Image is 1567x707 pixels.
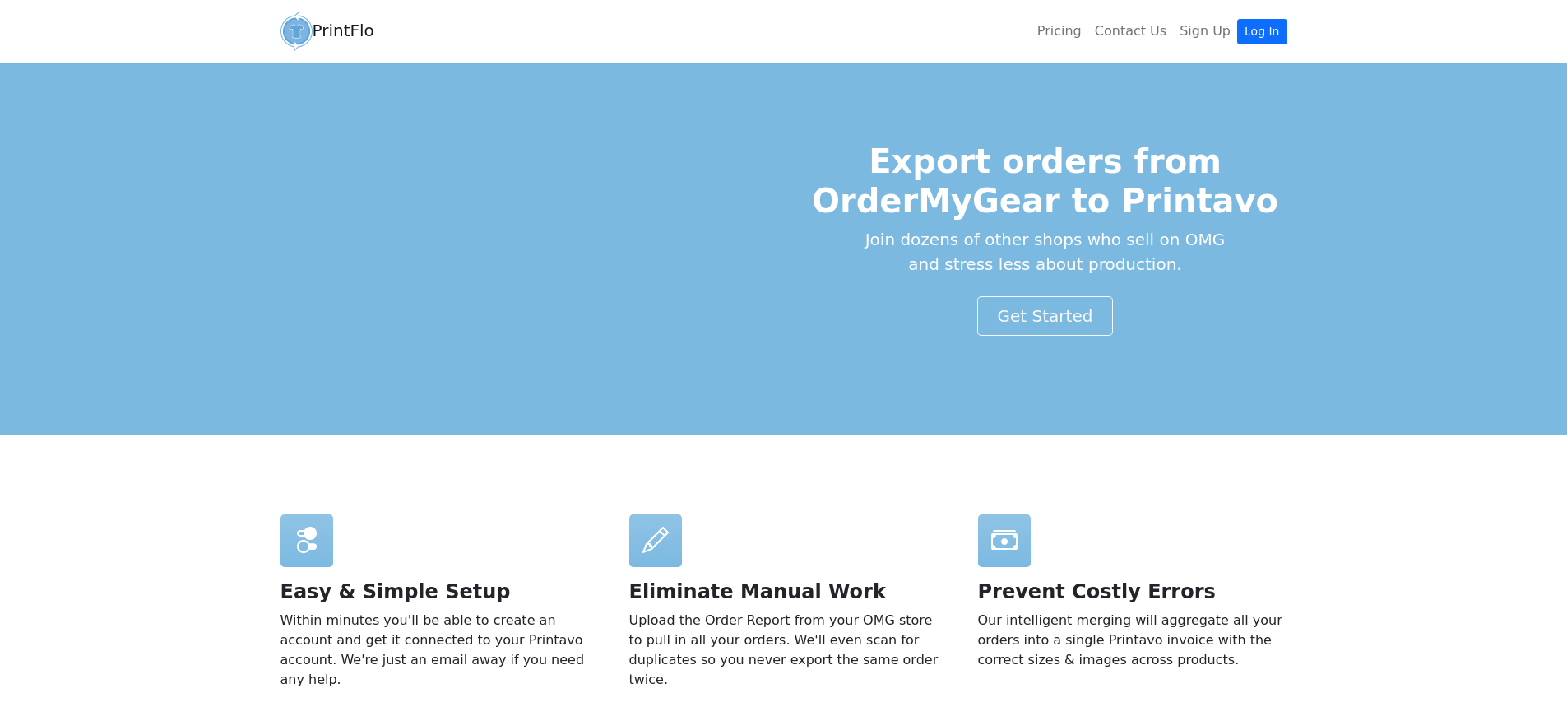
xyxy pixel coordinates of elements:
[804,227,1287,277] p: Join dozens of other shops who sell on OMG and stress less about production.
[1237,19,1287,44] a: Log In
[629,580,939,604] h2: Eliminate Manual Work
[1088,15,1173,48] a: Contact Us
[280,611,590,690] p: Within minutes you'll be able to create an account and get it connected to your Printavo account....
[280,11,313,52] img: circular_logo-4a08d987a9942ce4795adb5847083485d81243b80dbf4c7330427bb863ee0966.png
[629,611,939,690] p: Upload the Order Report from your OMG store to pull in all your orders. We'll even scan for dupli...
[804,142,1287,221] h1: Export orders from OrderMyGear to Printavo
[280,7,374,56] a: PrintFlo
[280,580,590,604] h2: Easy & Simple Setup
[1173,15,1237,48] a: Sign Up
[978,611,1287,670] p: Our intelligent merging will aggregate all your orders into a single Printavo invoice with the co...
[1031,15,1088,48] a: Pricing
[977,296,1114,336] a: Get Started
[978,580,1287,604] h2: Prevent Costly Errors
